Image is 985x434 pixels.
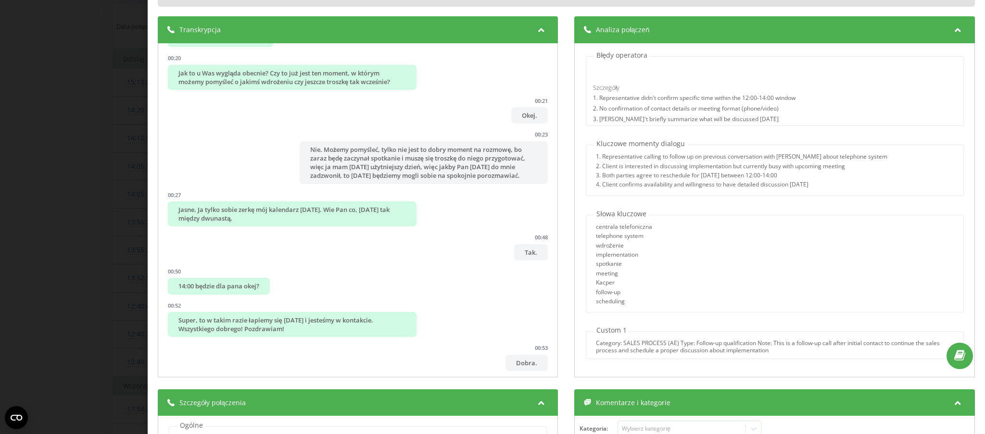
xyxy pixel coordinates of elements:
[594,209,649,219] p: Słowa kluczowe
[515,244,548,260] div: Tak.
[596,242,652,251] div: wdrożenie
[168,268,181,275] div: 00:50
[506,355,548,371] div: Dobra.
[596,298,652,307] div: scheduling
[593,94,796,105] div: 1. Representative didn't confirm specific time within the 12:00-14:00 window
[168,302,181,309] div: 00:52
[596,233,652,242] div: telephone system
[596,223,652,233] div: centrala telefoniczna
[596,153,887,162] div: 1. Representative calling to follow up on previous conversation with [PERSON_NAME] about telephon...
[594,139,688,149] p: Kluczowe momenty dialogu
[593,83,620,92] span: Szczegóły
[596,172,887,181] div: 3. Both parties agree to reschedule for [DATE] between 12:00-14:00
[622,425,742,433] div: Wybierz kategorię
[177,421,205,430] p: Ogólne
[168,54,181,62] div: 00:20
[596,279,652,288] div: Kacper
[512,107,548,124] div: Okej.
[596,260,652,270] div: spotkanie
[535,97,548,104] div: 00:21
[179,398,246,408] span: Szczegóły połączenia
[179,25,221,35] span: Transkrypcja
[594,325,630,335] p: Custom 1
[593,105,796,115] div: 2. No confirmation of contact details or meeting format (phone/video)
[535,344,548,351] div: 00:53
[535,234,548,241] div: 00:48
[596,398,671,408] span: Komentarze i kategorie
[168,312,417,337] div: Super, to w takim razie łapiemy się [DATE] i jesteśmy w kontakcie. Wszystkiego dobrego! Pozdrawiam!
[168,65,417,90] div: Jak to u Was wygląda obecnie? Czy to już jest ten moment, w którym możemy pomyśleć o jakimś wdroż...
[596,270,652,279] div: meeting
[593,115,796,126] div: 3. [PERSON_NAME]'t briefly summarize what will be discussed [DATE]
[5,406,28,429] button: Open CMP widget
[300,141,548,184] div: Nie. Możemy pomyśleć, tylko nie jest to dobry moment na rozmowę, bo zaraz będę zaczynał spotkanie...
[535,131,548,138] div: 00:23
[596,340,954,354] div: Category: SALES PROCESS (AE) Type: Follow-up qualification Note: This is a follow-up call after i...
[168,191,181,198] div: 00:27
[580,425,618,432] h4: Kategoria :
[168,201,417,226] div: Jasne. Ja tylko sobie zerkę mój kalendarz [DATE]. Wie Pan co, [DATE] tak między dwunastą,
[596,181,887,190] div: 4. Client confirms availability and willingness to have detailed discussion [DATE]
[168,278,270,294] div: 14:00 będzie dla pana okej?
[596,289,652,298] div: follow-up
[596,163,887,172] div: 2. Client is interested in discussing implementation but currently busy with upcoming meeting
[596,251,652,260] div: implementation
[596,25,650,35] span: Analiza połączeń
[594,50,650,60] p: Błędy operatora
